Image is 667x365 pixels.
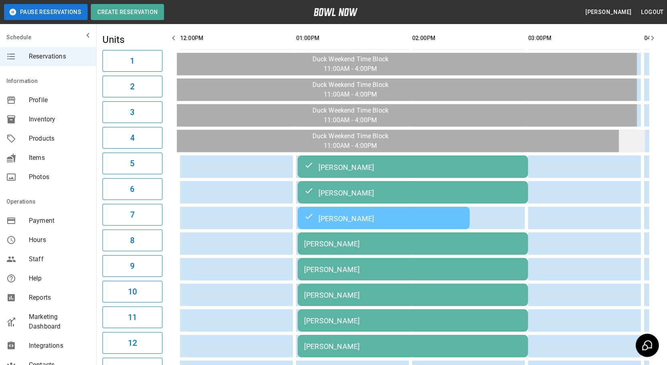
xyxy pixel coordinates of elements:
button: 7 [102,204,162,226]
button: [PERSON_NAME] [582,5,635,20]
span: Photos [29,172,90,182]
button: 3 [102,101,162,123]
button: 5 [102,153,162,174]
span: Marketing Dashboard [29,312,90,331]
h6: 4 [130,131,134,144]
h6: 9 [130,260,134,272]
h6: 10 [128,285,137,298]
h6: 5 [130,157,134,170]
span: Inventory [29,115,90,124]
button: Pause Reservations [4,4,88,20]
h6: 12 [128,337,137,349]
span: Reservations [29,52,90,61]
button: Logout [638,5,667,20]
span: Products [29,134,90,143]
div: [PERSON_NAME] [304,317,522,325]
button: 8 [102,230,162,251]
button: 2 [102,76,162,97]
h6: 2 [130,80,134,93]
h6: 8 [130,234,134,247]
span: Reports [29,293,90,302]
h6: 1 [130,54,134,67]
span: Hours [29,235,90,245]
button: 4 [102,127,162,149]
button: 1 [102,50,162,72]
div: [PERSON_NAME] [304,188,522,197]
button: 6 [102,178,162,200]
h6: 11 [128,311,137,324]
div: [PERSON_NAME] [304,291,522,299]
h5: Units [102,33,162,46]
div: [PERSON_NAME] [304,162,522,171]
span: Profile [29,95,90,105]
span: Payment [29,216,90,226]
button: 11 [102,307,162,328]
th: 01:00PM [296,27,409,50]
button: 12 [102,332,162,354]
th: 02:00PM [412,27,525,50]
div: [PERSON_NAME] [304,265,522,274]
th: 12:00PM [180,27,293,50]
span: Items [29,153,90,163]
button: 9 [102,255,162,277]
h6: 7 [130,208,134,221]
div: [PERSON_NAME] [304,213,463,223]
span: Staff [29,254,90,264]
button: 10 [102,281,162,302]
img: logo [314,8,358,16]
h6: 3 [130,106,134,119]
button: Create Reservation [91,4,164,20]
span: Integrations [29,341,90,351]
div: [PERSON_NAME] [304,342,522,351]
div: [PERSON_NAME] [304,240,522,248]
span: Help [29,274,90,283]
h6: 6 [130,183,134,196]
